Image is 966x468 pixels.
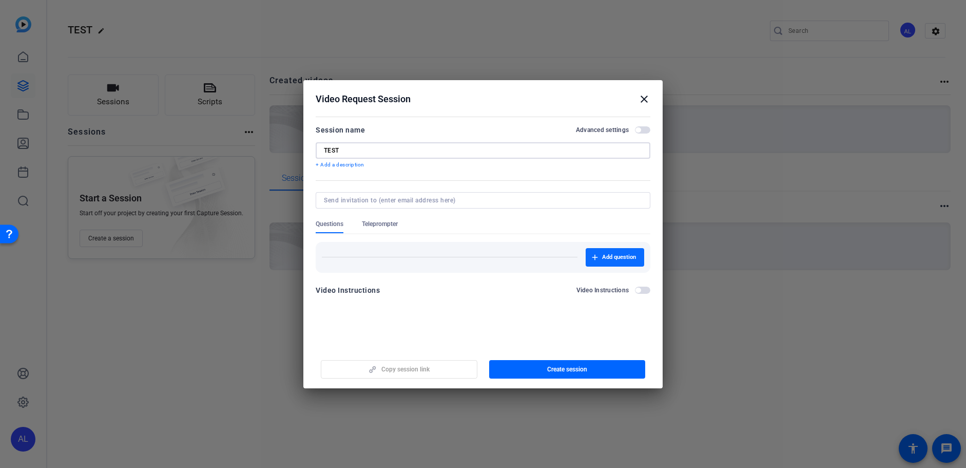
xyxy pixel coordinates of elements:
[489,360,646,379] button: Create session
[316,124,365,136] div: Session name
[316,220,343,228] span: Questions
[324,196,638,204] input: Send invitation to (enter email address here)
[324,146,642,155] input: Enter Session Name
[316,161,650,169] p: + Add a description
[547,365,587,373] span: Create session
[576,286,629,294] h2: Video Instructions
[576,126,629,134] h2: Advanced settings
[316,284,380,296] div: Video Instructions
[638,93,650,105] mat-icon: close
[586,248,644,267] button: Add question
[316,93,650,105] div: Video Request Session
[602,253,636,261] span: Add question
[362,220,398,228] span: Teleprompter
